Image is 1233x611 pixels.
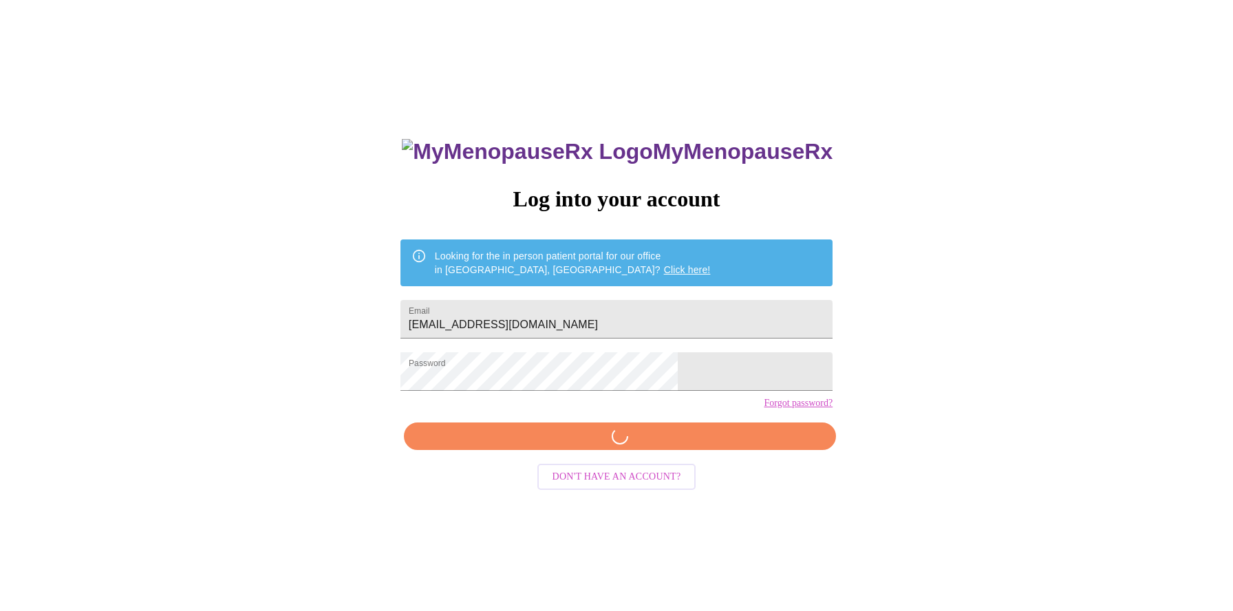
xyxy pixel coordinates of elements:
[537,464,696,491] button: Don't have an account?
[435,244,711,282] div: Looking for the in person patient portal for our office in [GEOGRAPHIC_DATA], [GEOGRAPHIC_DATA]?
[553,469,681,486] span: Don't have an account?
[534,470,700,482] a: Don't have an account?
[402,139,833,164] h3: MyMenopauseRx
[664,264,711,275] a: Click here!
[400,186,833,212] h3: Log into your account
[764,398,833,409] a: Forgot password?
[402,139,652,164] img: MyMenopauseRx Logo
